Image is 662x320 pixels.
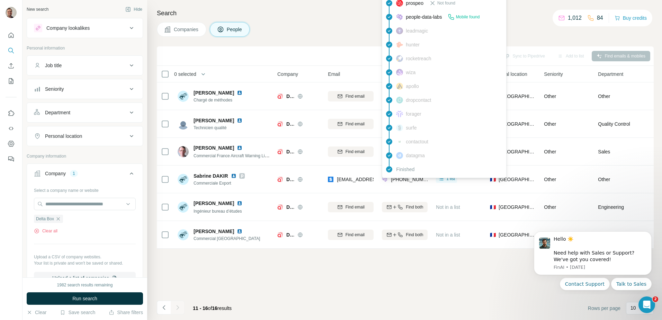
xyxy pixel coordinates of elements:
[34,254,136,260] p: Upload a CSV of company websites.
[598,204,624,211] span: Engineering
[568,14,582,22] p: 1,012
[178,118,189,130] img: Avatar
[597,14,603,22] p: 84
[57,282,113,288] div: 1982 search results remaining
[27,153,143,159] p: Company information
[598,176,610,183] span: Other
[237,90,242,96] img: LinkedIn logo
[286,148,294,155] span: Delta Box
[45,86,64,92] div: Seniority
[277,149,283,154] img: Logo of Delta Box
[178,229,189,240] img: Avatar
[194,125,245,131] span: Technicien qualité
[328,146,374,157] button: Find email
[237,229,242,234] img: LinkedIn logo
[328,202,374,212] button: Find email
[382,230,428,240] button: Find both
[490,71,527,78] span: Personal location
[277,177,283,182] img: Logo of Delta Box
[499,231,536,238] span: [GEOGRAPHIC_DATA]
[45,109,70,116] div: Department
[194,89,234,96] span: [PERSON_NAME]
[194,200,234,207] span: [PERSON_NAME]
[396,166,414,173] span: Finished
[277,204,283,210] img: Logo of Delta Box
[194,180,245,186] span: Commerciale Export
[277,71,298,78] span: Company
[328,91,374,101] button: Find email
[499,176,536,183] span: [GEOGRAPHIC_DATA]
[638,296,655,313] iframe: Intercom live chat
[193,305,208,311] span: 11 - 16
[406,232,423,238] span: Find both
[337,177,419,182] span: [EMAIL_ADDRESS][DOMAIN_NAME]
[237,201,242,206] img: LinkedIn logo
[286,93,294,100] span: Delta Box
[346,149,365,155] span: Find email
[499,93,536,100] span: [GEOGRAPHIC_DATA]
[406,138,428,145] span: contactout
[406,110,421,117] span: forager
[406,152,424,159] span: datagma
[406,55,431,62] span: rocketreach
[237,145,242,151] img: LinkedIn logo
[406,27,428,34] span: leadmagic
[120,4,147,15] button: Hide
[277,94,283,99] img: Logo of Delta Box
[328,176,333,183] img: provider skrapp logo
[277,121,283,127] img: Logo of Delta Box
[346,121,365,127] span: Find email
[34,185,136,194] div: Select a company name or website
[70,170,78,177] div: 1
[27,128,143,144] button: Personal location
[46,25,90,32] div: Company lookalikes
[27,6,48,12] div: New search
[286,176,294,183] span: Delta Box
[194,235,260,242] span: Commercial [GEOGRAPHIC_DATA]
[6,137,17,150] button: Dashboard
[157,8,654,18] h4: Search
[6,29,17,42] button: Quick start
[653,296,658,302] span: 2
[436,204,460,210] span: Not in a list
[396,124,403,131] img: provider surfe logo
[524,225,662,294] iframe: Intercom notifications message
[27,104,143,121] button: Department
[396,110,403,117] img: provider forager logo
[406,83,419,90] span: apollo
[6,75,17,87] button: My lists
[588,305,620,312] span: Rows per page
[194,117,234,124] span: [PERSON_NAME]
[27,45,143,51] p: Personal information
[286,121,294,127] span: Delta Box
[544,121,556,127] span: Other
[6,107,17,119] button: Use Surfe on LinkedIn
[194,172,228,179] span: Sabrine DAKIR
[615,13,647,23] button: Buy credits
[208,305,212,311] span: of
[6,122,17,135] button: Use Surfe API
[212,305,217,311] span: 16
[178,174,189,185] img: Avatar
[45,62,62,69] div: Job title
[45,170,66,177] div: Company
[499,121,536,127] span: [GEOGRAPHIC_DATA]
[72,295,97,302] span: Run search
[346,93,365,99] span: Find email
[328,119,374,129] button: Find email
[396,27,403,34] img: provider leadmagic logo
[406,69,415,76] span: wiza
[396,42,403,48] img: provider hunter logo
[346,204,365,210] span: Find email
[194,97,245,103] span: Chargé de méthodes
[227,26,243,33] span: People
[174,71,196,78] span: 0 selected
[396,152,403,159] img: provider datagma logo
[36,216,54,222] span: Delta Box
